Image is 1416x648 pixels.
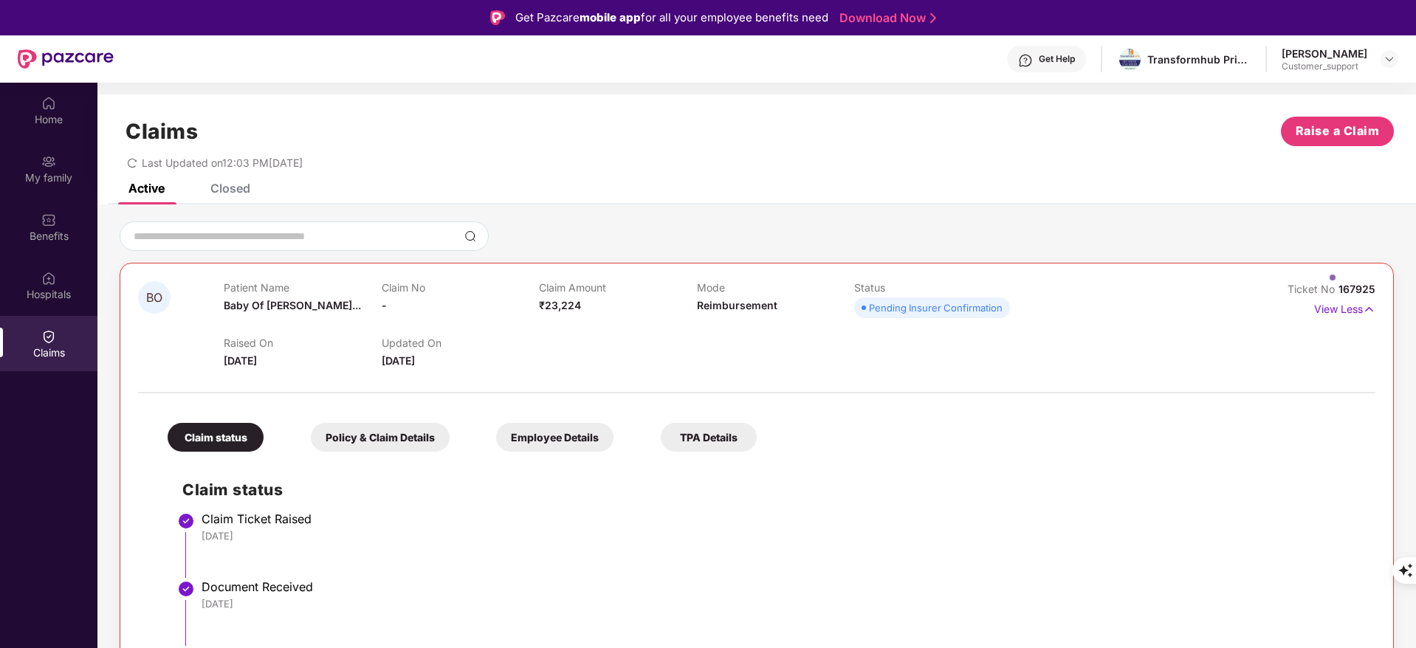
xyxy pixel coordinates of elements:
[854,281,1011,294] p: Status
[1039,53,1075,65] div: Get Help
[224,299,361,311] span: Baby Of [PERSON_NAME]...
[202,511,1361,526] div: Claim Ticket Raised
[41,213,56,227] img: svg+xml;base64,PHN2ZyBpZD0iQmVuZWZpdHMiIHhtbG5zPSJodHRwOi8vd3d3LnczLm9yZy8yMDAwL3N2ZyIgd2lkdGg9Ij...
[539,299,581,311] span: ₹23,224
[580,10,641,24] strong: mobile app
[490,10,505,25] img: Logo
[202,597,1361,610] div: [DATE]
[142,156,303,169] span: Last Updated on 12:03 PM[DATE]
[1282,61,1367,72] div: Customer_support
[1119,45,1141,74] img: Logo_On_White%20(1)%20(2).png
[311,423,450,452] div: Policy & Claim Details
[539,281,696,294] p: Claim Amount
[1296,122,1380,140] span: Raise a Claim
[1384,53,1395,65] img: svg+xml;base64,PHN2ZyBpZD0iRHJvcGRvd24tMzJ4MzIiIHhtbG5zPSJodHRwOi8vd3d3LnczLm9yZy8yMDAwL3N2ZyIgd2...
[839,10,932,26] a: Download Now
[464,230,476,242] img: svg+xml;base64,PHN2ZyBpZD0iU2VhcmNoLTMyeDMyIiB4bWxucz0iaHR0cDovL3d3dy53My5vcmcvMjAwMC9zdmciIHdpZH...
[697,281,854,294] p: Mode
[1018,53,1033,68] img: svg+xml;base64,PHN2ZyBpZD0iSGVscC0zMngzMiIgeG1sbnM9Imh0dHA6Ly93d3cudzMub3JnLzIwMDAvc3ZnIiB3aWR0aD...
[515,9,828,27] div: Get Pazcare for all your employee benefits need
[1363,301,1375,317] img: svg+xml;base64,PHN2ZyB4bWxucz0iaHR0cDovL3d3dy53My5vcmcvMjAwMC9zdmciIHdpZHRoPSIxNyIgaGVpZ2h0PSIxNy...
[1147,52,1251,66] div: Transformhub Private Limited
[41,154,56,169] img: svg+xml;base64,PHN2ZyB3aWR0aD0iMjAiIGhlaWdodD0iMjAiIHZpZXdCb3g9IjAgMCAyMCAyMCIgZmlsbD0ibm9uZSIgeG...
[1288,283,1338,295] span: Ticket No
[168,423,264,452] div: Claim status
[1314,297,1375,317] p: View Less
[126,119,198,144] h1: Claims
[202,579,1361,594] div: Document Received
[382,337,539,349] p: Updated On
[177,580,195,598] img: svg+xml;base64,PHN2ZyBpZD0iU3RlcC1Eb25lLTMyeDMyIiB4bWxucz0iaHR0cDovL3d3dy53My5vcmcvMjAwMC9zdmciIH...
[382,281,539,294] p: Claim No
[382,299,387,311] span: -
[869,300,1003,315] div: Pending Insurer Confirmation
[41,96,56,111] img: svg+xml;base64,PHN2ZyBpZD0iSG9tZSIgeG1sbnM9Imh0dHA6Ly93d3cudzMub3JnLzIwMDAvc3ZnIiB3aWR0aD0iMjAiIG...
[202,529,1361,542] div: [DATE]
[182,478,1361,502] h2: Claim status
[496,423,614,452] div: Employee Details
[1338,283,1375,295] span: 167925
[224,354,257,367] span: [DATE]
[41,329,56,344] img: svg+xml;base64,PHN2ZyBpZD0iQ2xhaW0iIHhtbG5zPSJodHRwOi8vd3d3LnczLm9yZy8yMDAwL3N2ZyIgd2lkdGg9IjIwIi...
[1281,117,1394,146] button: Raise a Claim
[128,181,165,196] div: Active
[210,181,250,196] div: Closed
[697,299,777,311] span: Reimbursement
[177,512,195,530] img: svg+xml;base64,PHN2ZyBpZD0iU3RlcC1Eb25lLTMyeDMyIiB4bWxucz0iaHR0cDovL3d3dy53My5vcmcvMjAwMC9zdmciIH...
[661,423,757,452] div: TPA Details
[127,156,137,169] span: redo
[382,354,415,367] span: [DATE]
[18,49,114,69] img: New Pazcare Logo
[1282,46,1367,61] div: [PERSON_NAME]
[224,337,381,349] p: Raised On
[930,10,936,26] img: Stroke
[146,292,162,304] span: BO
[224,281,381,294] p: Patient Name
[41,271,56,286] img: svg+xml;base64,PHN2ZyBpZD0iSG9zcGl0YWxzIiB4bWxucz0iaHR0cDovL3d3dy53My5vcmcvMjAwMC9zdmciIHdpZHRoPS...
